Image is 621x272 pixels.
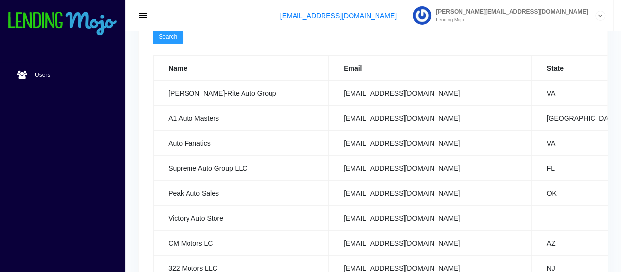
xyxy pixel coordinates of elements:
[329,206,532,231] td: [EMAIL_ADDRESS][DOMAIN_NAME]
[329,81,532,106] td: [EMAIL_ADDRESS][DOMAIN_NAME]
[154,56,329,81] th: Name
[154,206,329,231] td: Victory Auto Store
[280,12,397,20] a: [EMAIL_ADDRESS][DOMAIN_NAME]
[431,9,588,15] span: [PERSON_NAME][EMAIL_ADDRESS][DOMAIN_NAME]
[329,156,532,181] td: [EMAIL_ADDRESS][DOMAIN_NAME]
[154,106,329,131] td: A1 Auto Masters
[329,231,532,256] td: [EMAIL_ADDRESS][DOMAIN_NAME]
[329,56,532,81] th: Email
[7,12,118,36] img: logo-small.png
[329,181,532,206] td: [EMAIL_ADDRESS][DOMAIN_NAME]
[35,72,50,78] span: Users
[413,6,431,25] img: Profile image
[154,131,329,156] td: Auto Fanatics
[153,30,183,44] button: Search
[329,131,532,156] td: [EMAIL_ADDRESS][DOMAIN_NAME]
[154,231,329,256] td: CM Motors LC
[154,181,329,206] td: Peak Auto Sales
[329,106,532,131] td: [EMAIL_ADDRESS][DOMAIN_NAME]
[431,17,588,22] small: Lending Mojo
[154,156,329,181] td: Supreme Auto Group LLC
[154,81,329,106] td: [PERSON_NAME]-Rite Auto Group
